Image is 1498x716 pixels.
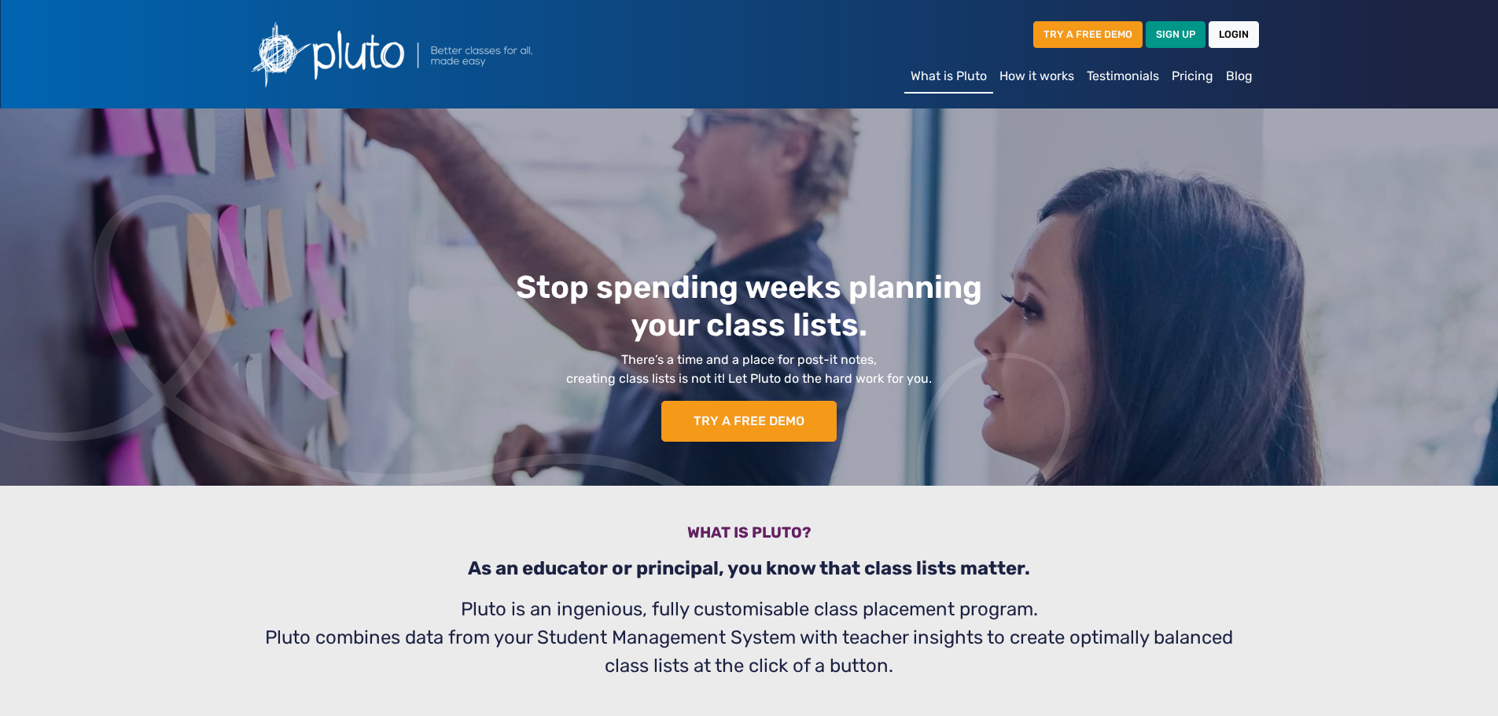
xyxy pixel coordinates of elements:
[1146,21,1205,47] a: SIGN UP
[1033,21,1143,47] a: TRY A FREE DEMO
[225,269,1274,344] h1: Stop spending weeks planning your class lists.
[1209,21,1259,47] a: LOGIN
[1220,61,1259,92] a: Blog
[904,61,993,94] a: What is Pluto
[1165,61,1220,92] a: Pricing
[993,61,1080,92] a: How it works
[661,401,837,442] a: TRY A FREE DEMO
[225,351,1274,388] p: There’s a time and a place for post-it notes, creating class lists is not it! Let Pluto do the ha...
[468,557,1030,579] b: As an educator or principal, you know that class lists matter.
[1080,61,1165,92] a: Testimonials
[240,13,617,96] img: Pluto logo with the text Better classes for all, made easy
[249,523,1250,548] h3: What is pluto?
[249,595,1250,680] p: Pluto is an ingenious, fully customisable class placement program. Pluto combines data from your ...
